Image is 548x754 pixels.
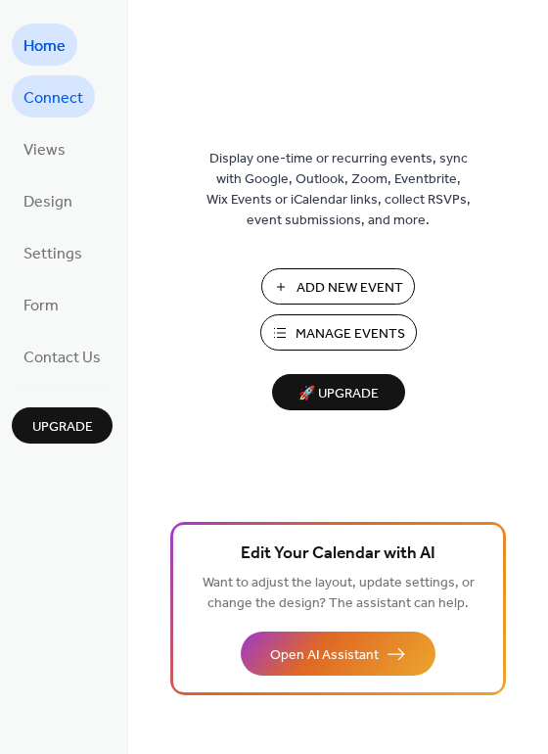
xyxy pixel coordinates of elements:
[23,187,72,217] span: Design
[272,374,405,410] button: 🚀 Upgrade
[23,83,83,114] span: Connect
[23,343,101,373] span: Contact Us
[23,31,66,62] span: Home
[12,283,70,325] a: Form
[241,632,435,676] button: Open AI Assistant
[270,645,379,666] span: Open AI Assistant
[297,278,403,299] span: Add New Event
[32,417,93,438] span: Upgrade
[12,127,77,169] a: Views
[260,314,417,351] button: Manage Events
[203,570,475,617] span: Want to adjust the layout, update settings, or change the design? The assistant can help.
[261,268,415,305] button: Add New Event
[284,381,393,407] span: 🚀 Upgrade
[12,24,77,66] a: Home
[12,75,95,118] a: Connect
[296,324,405,345] span: Manage Events
[12,335,113,377] a: Contact Us
[23,291,59,321] span: Form
[23,239,82,269] span: Settings
[241,541,435,568] span: Edit Your Calendar with AI
[12,231,94,273] a: Settings
[12,179,84,221] a: Design
[12,407,113,444] button: Upgrade
[23,135,66,165] span: Views
[206,149,471,231] span: Display one-time or recurring events, sync with Google, Outlook, Zoom, Eventbrite, Wix Events or ...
